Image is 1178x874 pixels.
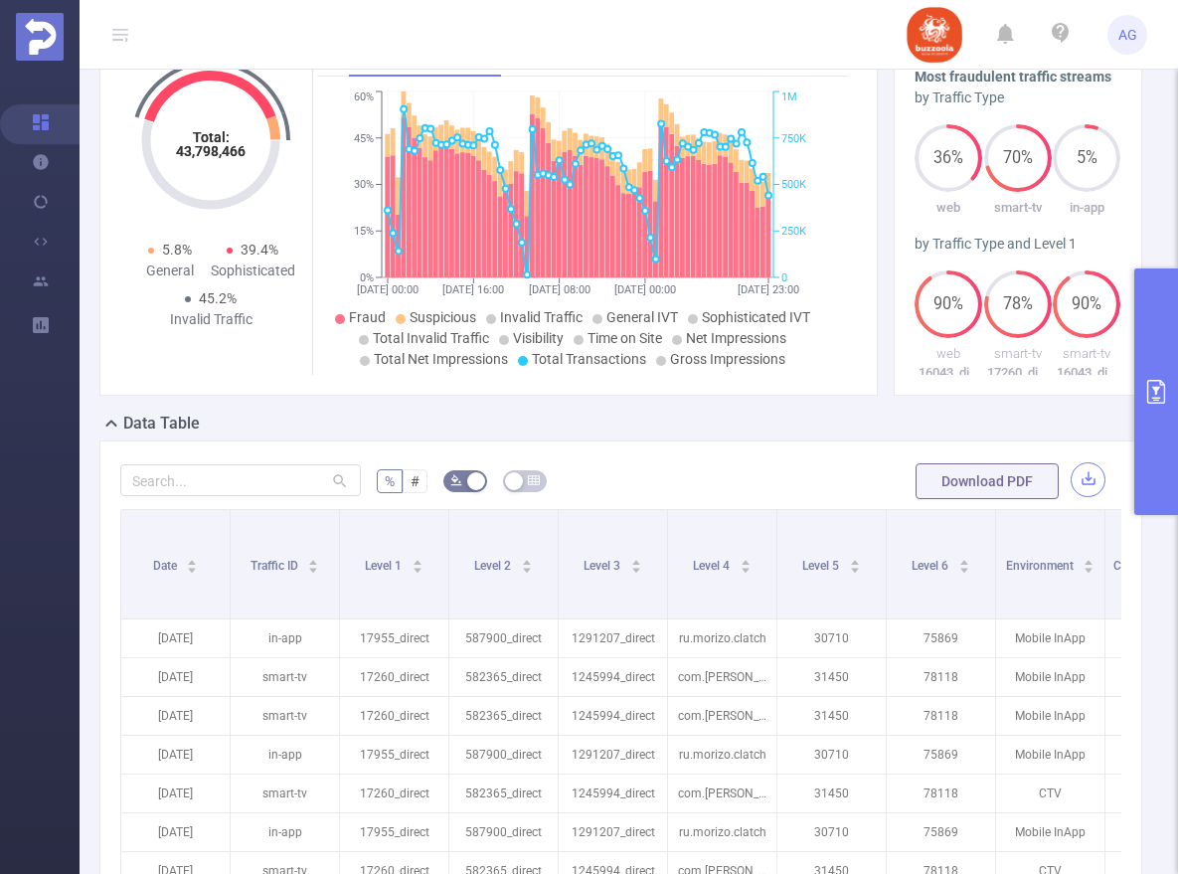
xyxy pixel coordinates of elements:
p: 1245994_direct [559,775,667,812]
tspan: 500K [781,179,806,192]
div: Sort [186,557,198,569]
span: Level 3 [584,559,623,573]
span: Level 6 [912,559,951,573]
p: [DATE] [121,813,230,851]
i: icon: caret-down [630,565,641,571]
span: Traffic ID [251,559,301,573]
span: Level 5 [802,559,842,573]
p: 30710 [777,619,886,657]
p: smart-tv [983,198,1052,218]
span: 90% [915,296,982,312]
p: 1291207_direct [559,813,667,851]
tspan: 1M [781,91,797,104]
p: web [915,344,983,364]
p: smart-tv [231,775,339,812]
div: Sort [630,557,642,569]
p: 17260_direct [983,363,1052,383]
button: Download PDF [916,463,1059,499]
p: Mobile InApp [996,697,1104,735]
p: in-app [231,619,339,657]
tspan: 43,798,466 [176,143,246,159]
p: Mobile InApp [996,736,1104,774]
span: Invalid Traffic [500,309,583,325]
div: Sophisticated [211,261,293,281]
p: [DATE] [121,775,230,812]
i: icon: caret-up [849,557,860,563]
p: 17955_direct [340,619,448,657]
p: 1291207_direct [559,736,667,774]
span: Suspicious [410,309,476,325]
p: Mobile InApp [996,658,1104,696]
tspan: Total: [193,129,230,145]
p: 17260_direct [340,658,448,696]
p: 587900_direct [449,736,558,774]
span: Net Impressions [686,330,786,346]
span: AG [1118,15,1137,55]
p: 16043_direct [915,363,983,383]
p: 587900_direct [449,619,558,657]
div: Sort [740,557,752,569]
span: Sophisticated IVT [702,309,810,325]
span: Environment [1006,559,1077,573]
p: 1245994_direct [559,658,667,696]
i: icon: caret-down [187,565,198,571]
p: smart-tv [231,658,339,696]
span: 70% [984,150,1052,166]
p: 16043_direct [1053,363,1121,383]
p: 31450 [777,658,886,696]
tspan: 30% [354,179,374,192]
i: icon: caret-down [1084,565,1094,571]
p: [DATE] [121,736,230,774]
p: 582365_direct [449,775,558,812]
p: 31450 [777,775,886,812]
tspan: 45% [354,132,374,145]
i: icon: caret-down [740,565,751,571]
p: 30710 [777,813,886,851]
p: com.[PERSON_NAME].vastushastraintelugu [668,658,776,696]
p: 17955_direct [340,736,448,774]
span: Fraud [349,309,386,325]
span: 5% [1053,150,1120,166]
p: [DATE] [121,619,230,657]
div: Sort [521,557,533,569]
p: 582365_direct [449,658,558,696]
div: General [128,261,211,281]
p: in-app [231,736,339,774]
span: 45.2% [199,290,237,306]
p: 582365_direct [449,697,558,735]
i: icon: caret-down [958,565,969,571]
div: by Traffic Type and Level 1 [915,234,1121,255]
p: smart-tv [983,344,1052,364]
span: 39.4% [241,242,278,258]
span: 36% [915,150,982,166]
p: [DATE] [121,658,230,696]
p: 30710 [777,736,886,774]
tspan: [DATE] 00:00 [614,283,676,296]
i: icon: table [528,474,540,486]
i: icon: caret-down [849,565,860,571]
tspan: 250K [781,225,806,238]
p: ru.morizo.clatch [668,736,776,774]
span: Time on Site [588,330,662,346]
span: Date [153,559,180,573]
p: 17260_direct [340,775,448,812]
span: General IVT [606,309,678,325]
tspan: 0 [781,271,787,284]
p: 17955_direct [340,813,448,851]
tspan: [DATE] 23:00 [738,283,799,296]
span: Total Transactions [532,351,646,367]
p: 75869 [887,619,995,657]
span: 90% [1053,296,1120,312]
p: 1245994_direct [559,697,667,735]
p: ru.morizo.clatch [668,619,776,657]
p: 78118 [887,697,995,735]
img: Protected Media [16,13,64,61]
span: Visibility [513,330,564,346]
p: 31450 [777,697,886,735]
tspan: [DATE] 00:00 [357,283,419,296]
p: com.[PERSON_NAME].vastushastraintelugu [668,775,776,812]
p: 75869 [887,813,995,851]
p: [DATE] [121,697,230,735]
i: icon: caret-down [308,565,319,571]
p: in-app [1053,198,1121,218]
